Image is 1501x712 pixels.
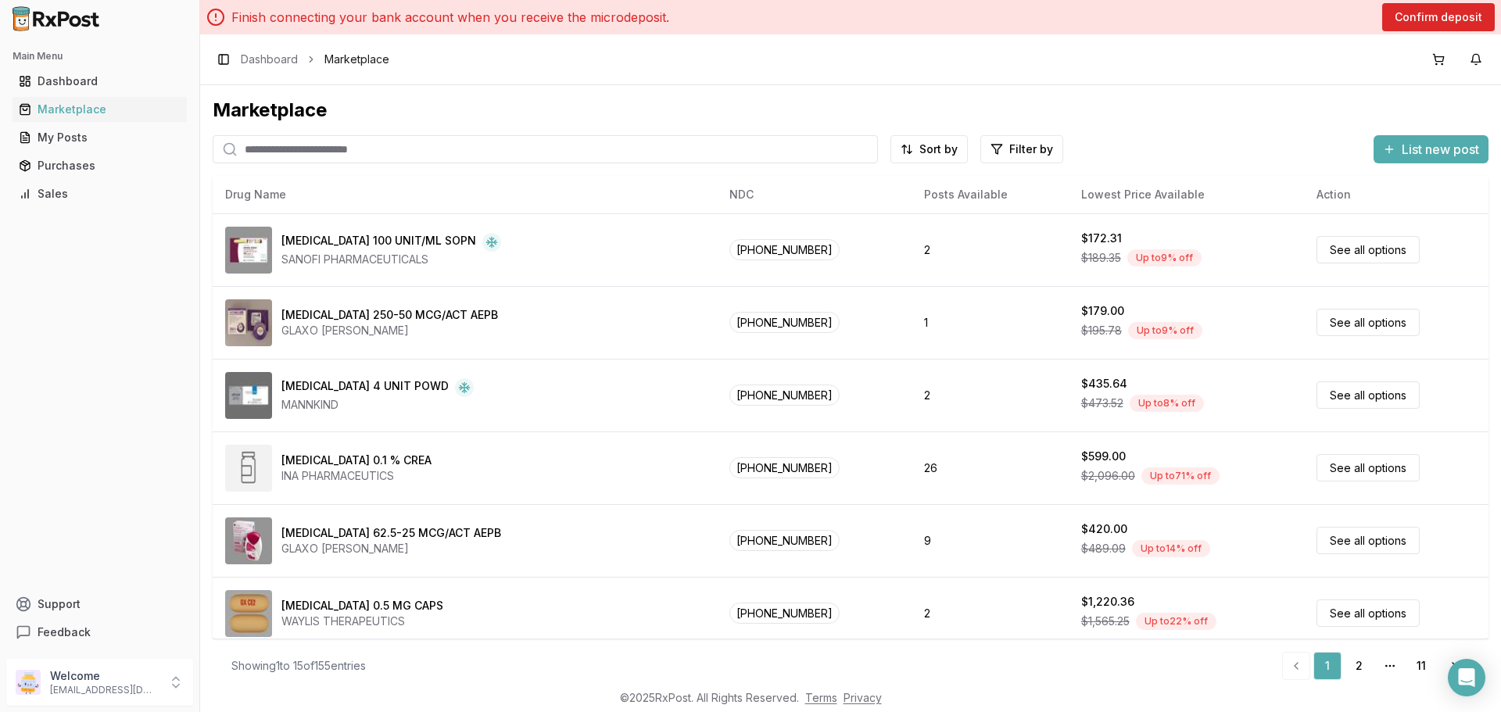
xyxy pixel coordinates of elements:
[912,213,1068,286] td: 2
[729,239,840,260] span: [PHONE_NUMBER]
[1069,176,1304,213] th: Lowest Price Available
[281,307,498,323] div: [MEDICAL_DATA] 250-50 MCG/ACT AEPB
[19,73,181,89] div: Dashboard
[16,670,41,695] img: User avatar
[19,130,181,145] div: My Posts
[225,372,272,419] img: Afrezza 4 UNIT POWD
[717,176,912,213] th: NDC
[1317,236,1420,263] a: See all options
[1317,381,1420,409] a: See all options
[19,102,181,117] div: Marketplace
[912,286,1068,359] td: 1
[241,52,389,67] nav: breadcrumb
[324,52,389,67] span: Marketplace
[13,152,187,180] a: Purchases
[1081,614,1130,629] span: $1,565.25
[281,598,443,614] div: [MEDICAL_DATA] 0.5 MG CAPS
[281,397,474,413] div: MANNKIND
[6,153,193,178] button: Purchases
[1282,652,1470,680] nav: pagination
[1382,3,1495,31] button: Confirm deposit
[13,50,187,63] h2: Main Menu
[980,135,1063,163] button: Filter by
[1009,141,1053,157] span: Filter by
[6,97,193,122] button: Marketplace
[729,457,840,478] span: [PHONE_NUMBER]
[1081,594,1134,610] div: $1,220.36
[1127,249,1202,267] div: Up to 9 % off
[6,125,193,150] button: My Posts
[1130,395,1204,412] div: Up to 8 % off
[225,590,272,637] img: Avodart 0.5 MG CAPS
[19,158,181,174] div: Purchases
[1374,135,1488,163] button: List new post
[50,668,159,684] p: Welcome
[241,52,298,67] a: Dashboard
[231,8,669,27] p: Finish connecting your bank account when you receive the microdeposit.
[729,530,840,551] span: [PHONE_NUMBER]
[13,123,187,152] a: My Posts
[805,691,837,704] a: Terms
[225,299,272,346] img: Advair Diskus 250-50 MCG/ACT AEPB
[1081,449,1126,464] div: $599.00
[6,618,193,646] button: Feedback
[1407,652,1435,680] a: 11
[281,468,432,484] div: INA PHARMACEUTICS
[1081,376,1127,392] div: $435.64
[912,431,1068,504] td: 26
[38,624,91,640] span: Feedback
[281,541,501,556] div: GLAXO [PERSON_NAME]
[281,323,498,338] div: GLAXO [PERSON_NAME]
[281,453,432,468] div: [MEDICAL_DATA] 0.1 % CREA
[13,67,187,95] a: Dashboard
[1081,250,1121,266] span: $189.35
[231,658,366,674] div: Showing 1 to 15 of 155 entries
[19,186,181,202] div: Sales
[281,525,501,541] div: [MEDICAL_DATA] 62.5-25 MCG/ACT AEPB
[1317,309,1420,336] a: See all options
[729,312,840,333] span: [PHONE_NUMBER]
[1136,613,1216,630] div: Up to 22 % off
[1345,652,1373,680] a: 2
[1141,467,1220,485] div: Up to 71 % off
[13,180,187,208] a: Sales
[6,590,193,618] button: Support
[1081,468,1135,484] span: $2,096.00
[13,95,187,123] a: Marketplace
[6,69,193,94] button: Dashboard
[1081,395,1123,411] span: $473.52
[213,176,717,213] th: Drug Name
[225,517,272,564] img: Anoro Ellipta 62.5-25 MCG/ACT AEPB
[912,176,1068,213] th: Posts Available
[1304,176,1488,213] th: Action
[890,135,968,163] button: Sort by
[729,603,840,624] span: [PHONE_NUMBER]
[1448,659,1485,696] div: Open Intercom Messenger
[912,577,1068,649] td: 2
[50,684,159,696] p: [EMAIL_ADDRESS][DOMAIN_NAME]
[6,181,193,206] button: Sales
[1081,541,1126,556] span: $489.09
[729,385,840,406] span: [PHONE_NUMBER]
[919,141,958,157] span: Sort by
[1132,540,1210,557] div: Up to 14 % off
[1438,652,1470,680] a: Go to next page
[1128,322,1202,339] div: Up to 9 % off
[225,445,272,492] img: Amcinonide 0.1 % CREA
[1081,303,1124,319] div: $179.00
[1081,231,1122,246] div: $172.31
[1313,652,1342,680] a: 1
[844,691,882,704] a: Privacy
[225,227,272,274] img: Admelog SoloStar 100 UNIT/ML SOPN
[281,378,449,397] div: [MEDICAL_DATA] 4 UNIT POWD
[281,252,501,267] div: SANOFI PHARMACEUTICALS
[281,614,443,629] div: WAYLIS THERAPEUTICS
[912,359,1068,431] td: 2
[1081,521,1127,537] div: $420.00
[1317,454,1420,481] a: See all options
[1317,599,1420,627] a: See all options
[1374,143,1488,159] a: List new post
[6,6,106,31] img: RxPost Logo
[213,98,1488,123] div: Marketplace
